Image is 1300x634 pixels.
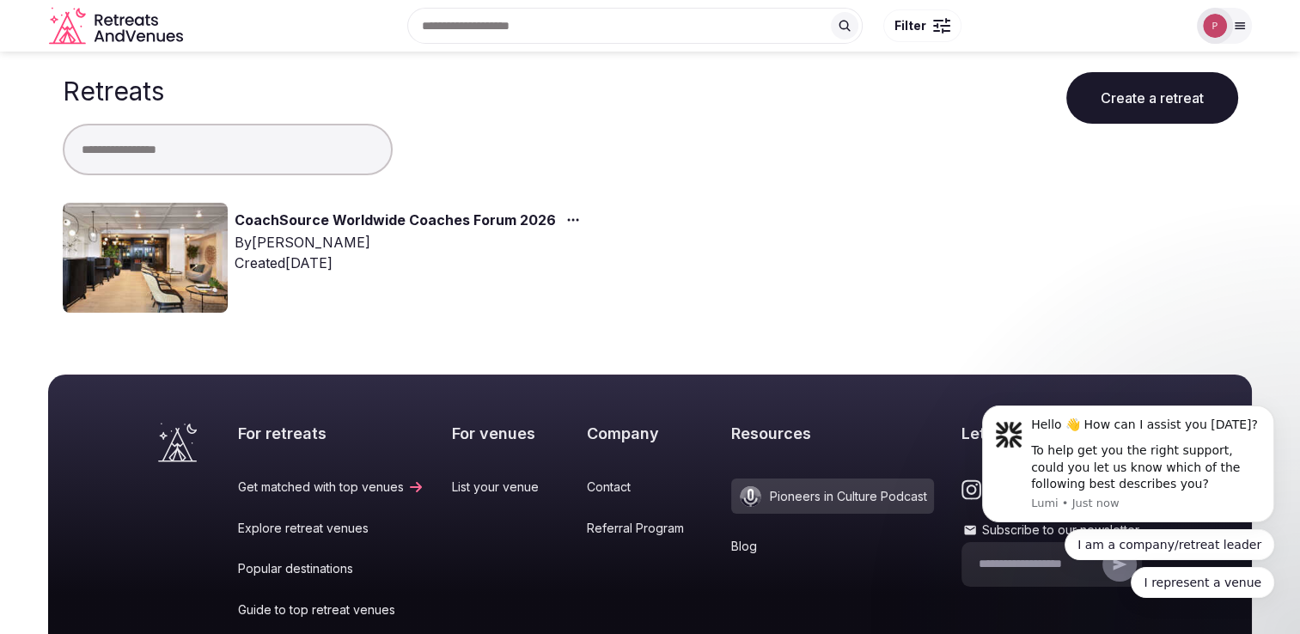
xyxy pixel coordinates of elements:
[238,479,424,496] a: Get matched with top venues
[894,17,926,34] span: Filter
[587,520,705,537] a: Referral Program
[731,479,934,514] a: Pioneers in Culture Podcast
[158,423,197,462] a: Visit the homepage
[587,423,705,444] h2: Company
[1066,72,1238,124] button: Create a retreat
[235,232,587,253] div: By [PERSON_NAME]
[956,314,1300,625] iframe: Intercom notifications message
[49,7,186,46] svg: Retreats and Venues company logo
[452,423,559,444] h2: For venues
[235,253,587,273] div: Created [DATE]
[238,423,424,444] h2: For retreats
[63,76,164,107] h1: Retreats
[452,479,559,496] a: List your venue
[883,9,961,42] button: Filter
[235,210,556,232] a: CoachSource Worldwide Coaches Forum 2026
[63,203,228,313] img: Top retreat image for the retreat: CoachSource Worldwide Coaches Forum 2026
[238,601,424,619] a: Guide to top retreat venues
[1203,14,1227,38] img: patty
[238,520,424,537] a: Explore retreat venues
[731,538,934,555] a: Blog
[238,560,424,577] a: Popular destinations
[587,479,705,496] a: Contact
[731,423,934,444] h2: Resources
[49,7,186,46] a: Visit the homepage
